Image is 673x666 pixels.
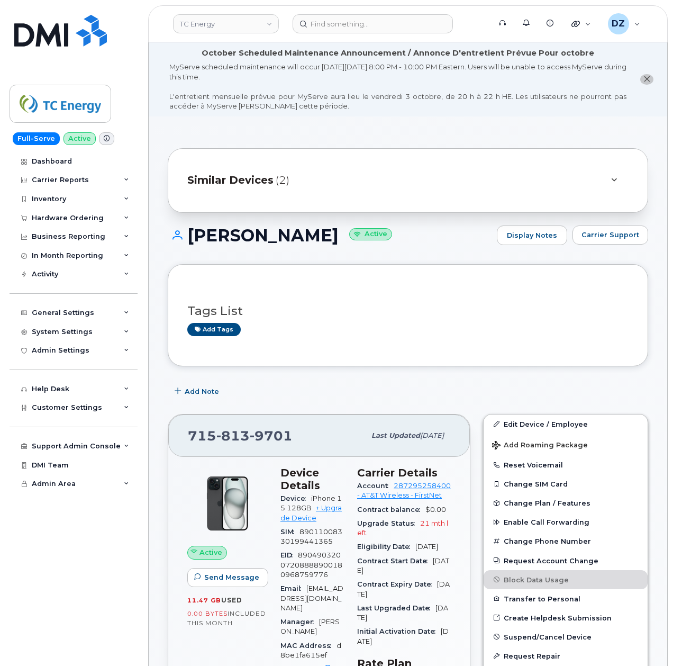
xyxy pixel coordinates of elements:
span: Add Roaming Package [492,441,588,451]
span: MAC Address [280,642,336,650]
div: MyServe scheduled maintenance will occur [DATE][DATE] 8:00 PM - 10:00 PM Eastern. Users will be u... [169,62,626,111]
span: Change Plan / Features [504,499,590,507]
span: $0.00 [425,506,446,514]
span: Add Note [185,386,219,397]
button: Request Account Change [484,551,648,570]
button: Suspend/Cancel Device [484,627,648,646]
span: Send Message [204,572,259,582]
button: Enable Call Forwarding [484,512,648,532]
a: Create Helpdesk Submission [484,608,648,627]
span: Contract Expiry Date [357,580,437,588]
button: Change Plan / Features [484,493,648,512]
img: iPhone_15_Black.png [196,472,259,535]
span: d8be1fa615ef [280,642,341,659]
span: Active [199,547,222,557]
span: [DATE] [357,627,449,645]
button: close notification [640,74,653,85]
h3: Device Details [280,466,344,492]
span: 9701 [250,428,293,444]
span: EID [280,551,298,559]
span: 715 [188,428,293,444]
span: Carrier Support [581,230,639,240]
div: October Scheduled Maintenance Announcement / Annonce D'entretient Prévue Pour octobre [202,48,594,59]
a: Edit Device / Employee [484,415,648,434]
span: [EMAIL_ADDRESS][DOMAIN_NAME] [280,584,343,612]
a: 287295258400 - AT&T Wireless - FirstNet [357,482,451,499]
span: [DATE] [357,580,450,598]
iframe: Messenger Launcher [627,620,665,658]
span: 813 [216,428,250,444]
span: Last Upgraded Date [357,604,435,612]
span: Contract Start Date [357,557,433,565]
span: Similar Devices [187,173,274,188]
button: Add Roaming Package [484,434,648,455]
h3: Tags List [187,304,629,318]
button: Reset Voicemail [484,455,648,474]
button: Add Note [168,382,228,401]
a: Display Notes [497,226,567,246]
button: Change Phone Number [484,532,648,551]
span: iPhone 15 128GB [280,494,342,512]
button: Change SIM Card [484,474,648,493]
span: Email [280,584,306,592]
span: Suspend/Cancel Device [504,633,592,641]
span: Account [357,482,394,490]
span: used [221,596,242,604]
span: Device [280,494,311,502]
span: Contract balance [357,506,425,514]
a: + Upgrade Device [280,504,342,521]
small: Active [349,228,392,240]
span: 0.00 Bytes [187,610,228,617]
span: 89011008330199441365 [280,528,342,545]
h1: [PERSON_NAME] [168,226,492,245]
h3: Carrier Details [357,466,451,479]
button: Carrier Support [572,226,648,245]
span: Enable Call Forwarding [504,518,589,526]
a: Add tags [187,323,241,336]
span: Initial Activation Date [357,627,441,635]
button: Transfer to Personal [484,589,648,608]
span: Manager [280,618,319,626]
button: Send Message [187,568,268,587]
button: Block Data Usage [484,570,648,589]
span: [DATE] [415,543,438,551]
span: 11.47 GB [187,597,221,604]
span: Last updated [371,431,420,439]
button: Request Repair [484,646,648,665]
span: Upgrade Status [357,519,420,527]
span: (2) [276,173,289,188]
span: 89049032007208888900180968759776 [280,551,342,579]
span: [DATE] [420,431,444,439]
span: SIM [280,528,299,536]
span: Eligibility Date [357,543,415,551]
